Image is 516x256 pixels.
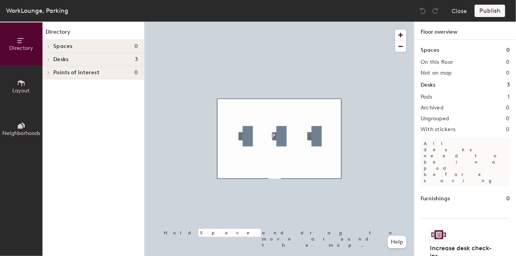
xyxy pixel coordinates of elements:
h2: 1 [508,94,510,100]
h2: 0 [506,105,510,111]
span: Neighborhoods [2,130,40,137]
span: Spaces [53,43,73,49]
h2: Not on map [421,70,452,76]
h2: Archived [421,105,443,111]
h2: Ungrouped [421,116,449,122]
span: 0 [134,43,138,49]
h2: On this floor [421,59,453,65]
h1: Furnishings [421,195,450,203]
span: 0 [134,70,138,76]
p: All desks need to be in a pod before saving [421,137,510,187]
span: Directory [9,45,33,51]
button: Help [388,236,406,248]
span: Desks [53,56,68,63]
img: Undo [419,7,427,15]
h2: With stickers [421,126,456,133]
h2: 0 [506,126,510,133]
button: Close [451,5,467,17]
span: Layout [13,87,30,94]
h2: Pods [421,94,432,100]
h1: 3 [507,81,510,89]
h1: Floor overview [414,22,516,40]
h2: 0 [506,116,510,122]
div: WorkLounge, Parking [6,6,68,15]
h2: 0 [506,59,510,65]
h1: Spaces [421,46,439,55]
span: Points of interest [53,70,99,76]
h1: Directory [42,28,144,40]
img: Redo [431,7,439,15]
span: 3 [135,56,138,63]
h1: 0 [506,46,510,55]
img: Sticker logo [430,228,448,241]
h1: 0 [506,195,510,203]
h1: Desks [421,81,435,89]
h2: 0 [506,70,510,76]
